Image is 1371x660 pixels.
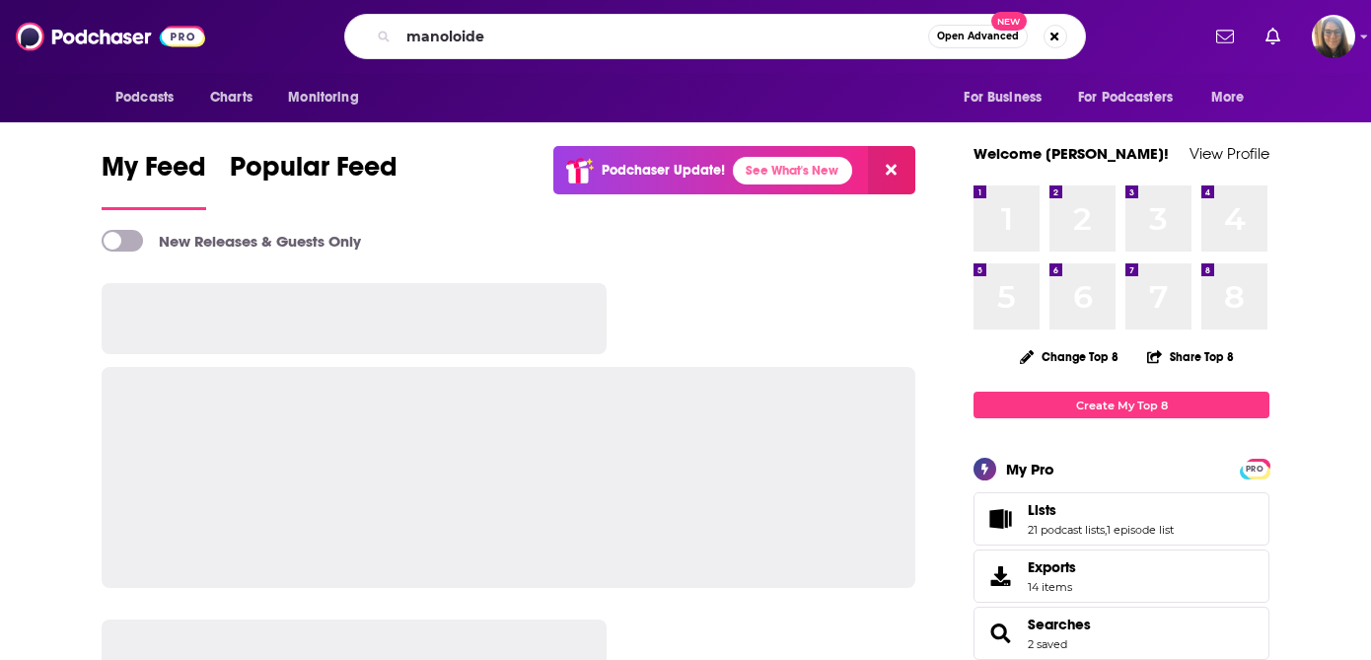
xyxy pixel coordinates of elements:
[1312,15,1355,58] img: User Profile
[1243,462,1266,477] span: PRO
[1312,15,1355,58] button: Show profile menu
[974,492,1269,546] span: Lists
[1028,580,1076,594] span: 14 items
[1211,84,1245,111] span: More
[1028,558,1076,576] span: Exports
[274,79,384,116] button: open menu
[964,84,1042,111] span: For Business
[1028,637,1067,651] a: 2 saved
[344,14,1086,59] div: Search podcasts, credits, & more...
[102,150,206,210] a: My Feed
[950,79,1066,116] button: open menu
[1028,501,1174,519] a: Lists
[102,150,206,195] span: My Feed
[928,25,1028,48] button: Open AdvancedNew
[1105,523,1107,537] span: ,
[1078,84,1173,111] span: For Podcasters
[1008,344,1130,369] button: Change Top 8
[210,84,253,111] span: Charts
[288,84,358,111] span: Monitoring
[937,32,1019,41] span: Open Advanced
[102,230,361,252] a: New Releases & Guests Only
[197,79,264,116] a: Charts
[980,505,1020,533] a: Lists
[1028,523,1105,537] a: 21 podcast lists
[1208,20,1242,53] a: Show notifications dropdown
[102,79,199,116] button: open menu
[733,157,852,184] a: See What's New
[974,144,1169,163] a: Welcome [PERSON_NAME]!
[991,12,1027,31] span: New
[230,150,397,195] span: Popular Feed
[1258,20,1288,53] a: Show notifications dropdown
[974,392,1269,418] a: Create My Top 8
[1312,15,1355,58] span: Logged in as akolesnik
[1197,79,1269,116] button: open menu
[1028,501,1056,519] span: Lists
[1065,79,1201,116] button: open menu
[602,162,725,179] p: Podchaser Update!
[980,620,1020,647] a: Searches
[398,21,928,52] input: Search podcasts, credits, & more...
[974,550,1269,603] a: Exports
[974,607,1269,660] span: Searches
[980,562,1020,590] span: Exports
[1190,144,1269,163] a: View Profile
[1243,461,1266,476] a: PRO
[1107,523,1174,537] a: 1 episode list
[1146,337,1235,376] button: Share Top 8
[1006,460,1054,478] div: My Pro
[1028,616,1091,633] a: Searches
[115,84,174,111] span: Podcasts
[16,18,205,55] img: Podchaser - Follow, Share and Rate Podcasts
[230,150,397,210] a: Popular Feed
